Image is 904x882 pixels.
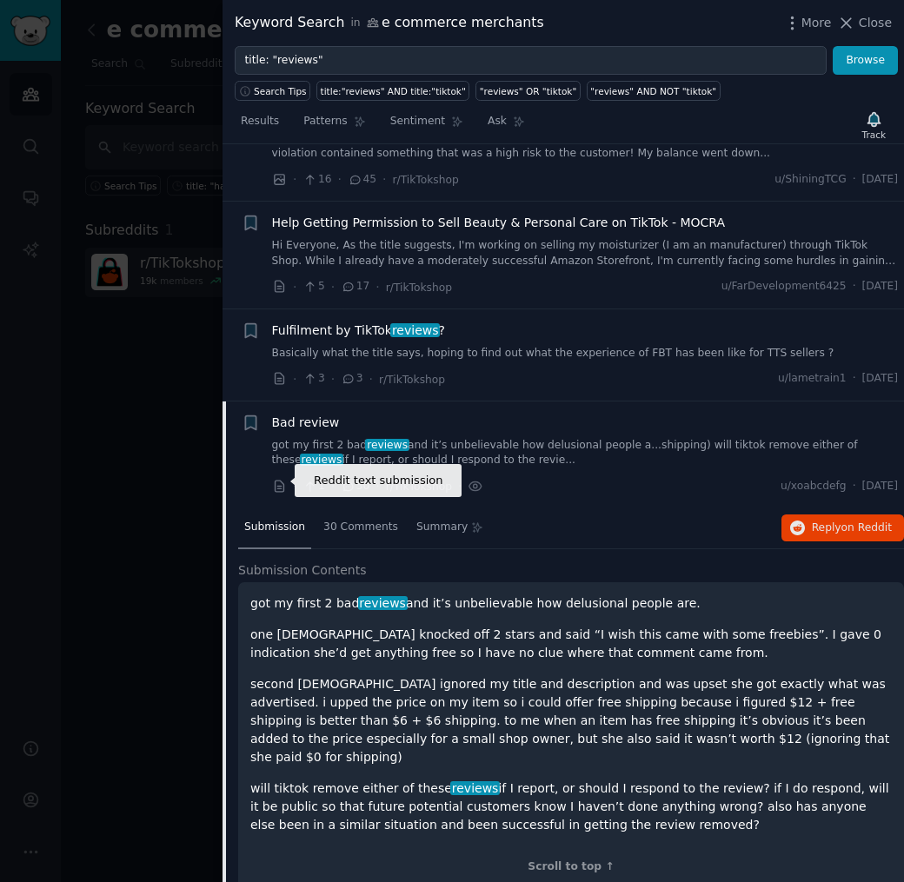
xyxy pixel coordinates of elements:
span: · [293,278,296,296]
span: 30 [341,479,369,494]
span: · [293,370,296,388]
a: Help Getting Permission to Sell Beauty & Personal Care on TikTok - MOCRA [272,214,726,232]
span: 3 [302,371,324,387]
div: Track [862,129,886,141]
span: · [376,477,379,495]
span: Reply [812,521,892,536]
span: [DATE] [862,371,898,387]
span: r/TikTokshop [379,374,445,386]
a: Bad review [272,414,340,432]
span: 5 [302,279,324,295]
span: · [376,278,379,296]
span: · [293,477,296,495]
button: Close [837,14,892,32]
a: ...ceiving emails of tiktok refunding all order that where completed and customers had left 5 sta... [272,131,899,162]
span: reviews [358,596,408,610]
a: Sentiment [384,108,469,143]
span: reviews [365,439,409,451]
span: Patterns [303,114,347,129]
span: · [338,170,342,189]
span: Sentiment [390,114,445,129]
button: More [783,14,832,32]
span: More [801,14,832,32]
a: Results [235,108,285,143]
span: · [853,279,856,295]
span: Summary [416,520,468,535]
span: · [853,479,856,494]
button: Replyon Reddit [781,514,904,542]
a: Fulfilment by TikTokreviews? [272,322,445,340]
div: Keyword Search e commerce merchants [235,12,544,34]
span: · [331,477,335,495]
a: "reviews" AND NOT "tiktok" [587,81,721,101]
span: Results [241,114,279,129]
button: Track [856,107,892,143]
div: "reviews" AND NOT "tiktok" [590,85,716,97]
button: Search Tips [235,81,310,101]
span: 45 [348,172,376,188]
span: Ask [488,114,507,129]
span: r/TikTokshop [386,481,452,493]
span: reviews [300,454,343,466]
span: reviews [390,323,440,337]
input: Try a keyword related to your business [235,46,827,76]
span: reviews [788,132,831,144]
span: in [350,16,360,31]
a: Hi Everyone, As the title suggests, I'm working on selling my moisturizer (I am an manufacturer) ... [272,238,899,269]
div: Scroll to top ↑ [250,859,892,875]
span: 3 [341,371,362,387]
span: 30 Comments [323,520,398,535]
p: will tiktok remove either of these if I report, or should I respond to the review? if I do respon... [250,779,892,834]
span: 17 [341,279,369,295]
p: one [DEMOGRAPHIC_DATA] knocked off 2 stars and said “I wish this came with some freebies”. I gave... [250,626,892,662]
span: reviews [450,781,500,795]
span: u/ShiningTCG [774,172,846,188]
span: 1 [302,479,324,494]
span: · [331,278,335,296]
p: second [DEMOGRAPHIC_DATA] ignored my title and description and was upset she got exactly what was... [250,675,892,766]
div: title:"reviews" AND title:"tiktok" [321,85,466,97]
span: Fulfilment by TikTok ? [272,322,445,340]
span: Close [859,14,892,32]
span: [DATE] [862,172,898,188]
a: "reviews" OR "tiktok" [475,81,581,101]
span: · [458,477,462,495]
a: Ask [482,108,531,143]
span: · [853,172,856,188]
span: Submission Contents [238,561,367,580]
span: r/TikTokshop [386,282,452,294]
span: · [369,370,373,388]
span: · [331,370,335,388]
span: 16 [302,172,331,188]
span: · [293,170,296,189]
a: Patterns [297,108,371,143]
span: u/FarDevelopment6425 [721,279,847,295]
span: on Reddit [841,521,892,534]
span: · [853,371,856,387]
a: title:"reviews" AND title:"tiktok" [316,81,469,101]
button: Browse [833,46,898,76]
span: u/lametrain1 [778,371,847,387]
span: Submission [244,520,305,535]
a: Basically what the title says, hoping to find out what the experience of FBT has been like for TT... [272,346,899,361]
span: Search Tips [254,85,307,97]
a: got my first 2 badreviewsand it’s unbelievable how delusional people a...shipping) will tiktok re... [272,438,899,468]
div: "reviews" OR "tiktok" [480,85,577,97]
span: u/xoabcdefg [781,479,847,494]
span: [DATE] [862,479,898,494]
span: r/TikTokshop [393,174,459,186]
span: · [382,170,386,189]
span: [DATE] [862,279,898,295]
p: got my first 2 bad and it’s unbelievable how delusional people are. [250,594,892,613]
